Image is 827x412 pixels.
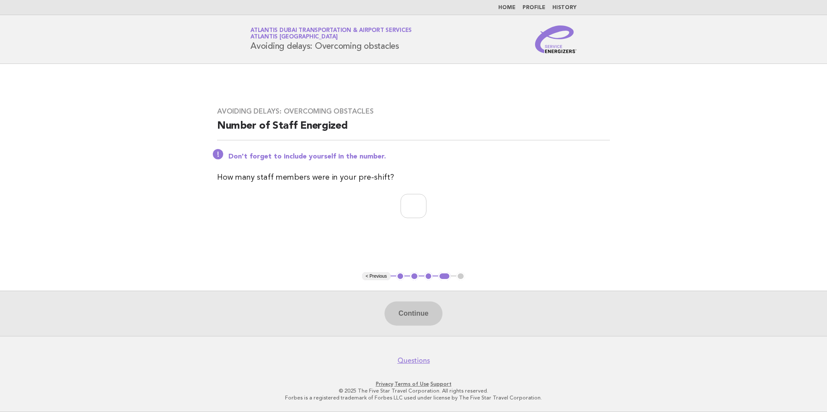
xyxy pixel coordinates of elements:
[498,5,516,10] a: Home
[250,28,412,51] h1: Avoiding delays: Overcoming obstacles
[430,381,452,387] a: Support
[535,25,577,53] img: Service Energizers
[149,387,678,394] p: © 2025 The Five Star Travel Corporation. All rights reserved.
[250,35,338,40] span: Atlantis [GEOGRAPHIC_DATA]
[217,171,610,184] p: How many staff members were in your pre-shift?
[394,381,429,387] a: Terms of Use
[424,272,433,281] button: 3
[522,5,545,10] a: Profile
[250,28,412,40] a: Atlantis Dubai Transportation & Airport ServicesAtlantis [GEOGRAPHIC_DATA]
[376,381,393,387] a: Privacy
[217,119,610,140] h2: Number of Staff Energized
[552,5,577,10] a: History
[396,272,405,281] button: 1
[362,272,390,281] button: < Previous
[397,356,430,365] a: Questions
[228,152,610,161] p: Don't forget to include yourself in the number.
[410,272,419,281] button: 2
[149,380,678,387] p: · ·
[149,394,678,401] p: Forbes is a registered trademark of Forbes LLC used under license by The Five Star Travel Corpora...
[438,272,451,281] button: 4
[217,107,610,116] h3: Avoiding delays: Overcoming obstacles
